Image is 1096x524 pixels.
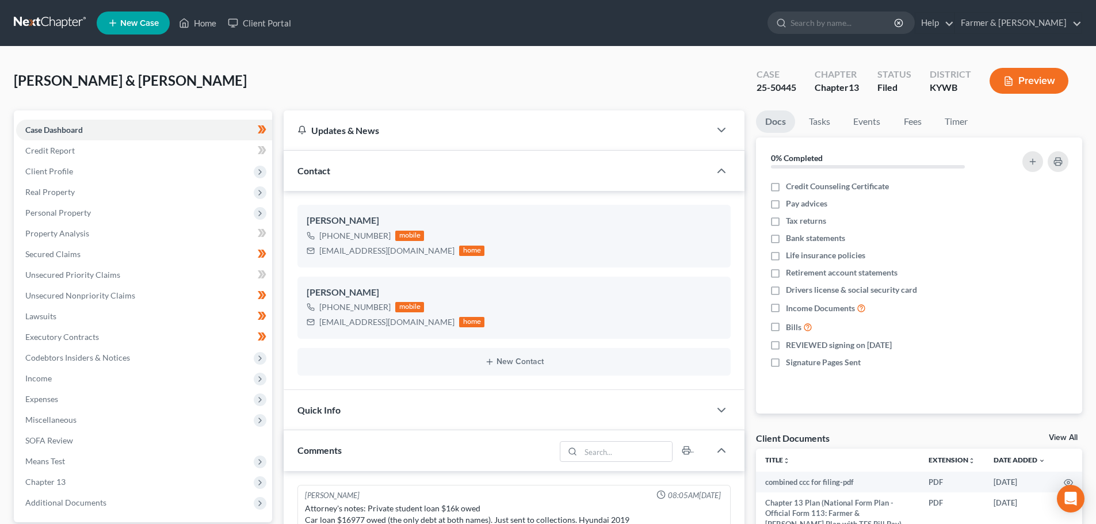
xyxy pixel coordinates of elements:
div: [EMAIL_ADDRESS][DOMAIN_NAME] [319,245,455,257]
a: Tasks [800,110,839,133]
a: Docs [756,110,795,133]
a: SOFA Review [16,430,272,451]
a: Events [844,110,889,133]
a: Executory Contracts [16,327,272,347]
a: View All [1049,434,1078,442]
div: [PERSON_NAME] [307,286,721,300]
span: Chapter 13 [25,477,66,487]
span: Bills [786,322,801,333]
a: Credit Report [16,140,272,161]
a: Help [915,13,954,33]
span: Expenses [25,394,58,404]
div: [PHONE_NUMBER] [319,301,391,313]
span: Executory Contracts [25,332,99,342]
span: Client Profile [25,166,73,176]
span: Means Test [25,456,65,466]
i: expand_more [1038,457,1045,464]
a: Extensionunfold_more [929,456,975,464]
span: New Case [120,19,159,28]
span: 08:05AM[DATE] [668,490,721,501]
a: Farmer & [PERSON_NAME] [955,13,1082,33]
td: [DATE] [984,472,1055,492]
span: Unsecured Priority Claims [25,270,120,280]
span: Comments [297,445,342,456]
div: Chapter [815,68,859,81]
div: District [930,68,971,81]
span: Secured Claims [25,249,81,259]
span: Codebtors Insiders & Notices [25,353,130,362]
span: Unsecured Nonpriority Claims [25,290,135,300]
strong: 0% Completed [771,153,823,163]
span: 13 [849,82,859,93]
span: REVIEWED signing on [DATE] [786,339,892,351]
a: Unsecured Priority Claims [16,265,272,285]
span: Quick Info [297,404,341,415]
a: Home [173,13,222,33]
div: Client Documents [756,432,830,444]
div: [PHONE_NUMBER] [319,230,391,242]
button: New Contact [307,357,721,366]
a: Timer [935,110,977,133]
a: Fees [894,110,931,133]
span: SOFA Review [25,435,73,445]
span: Miscellaneous [25,415,77,424]
button: Preview [990,68,1068,94]
span: Credit Report [25,146,75,155]
td: PDF [919,472,984,492]
a: Case Dashboard [16,120,272,140]
div: Case [757,68,796,81]
div: Open Intercom Messenger [1057,485,1084,512]
a: Lawsuits [16,306,272,327]
span: Life insurance policies [786,250,865,261]
div: 25-50445 [757,81,796,94]
span: Additional Documents [25,498,106,507]
input: Search by name... [791,12,896,33]
i: unfold_more [783,457,790,464]
input: Search... [581,442,673,461]
div: [PERSON_NAME] [305,490,360,501]
span: Signature Pages Sent [786,357,861,368]
div: mobile [395,231,424,241]
span: Credit Counseling Certificate [786,181,889,192]
span: Income [25,373,52,383]
span: Real Property [25,187,75,197]
span: Bank statements [786,232,845,244]
div: Status [877,68,911,81]
div: home [459,246,484,256]
td: combined ccc for filing-pdf [756,472,919,492]
div: Updates & News [297,124,696,136]
div: [PERSON_NAME] [307,214,721,228]
a: Unsecured Nonpriority Claims [16,285,272,306]
span: Drivers license & social security card [786,284,917,296]
span: Case Dashboard [25,125,83,135]
span: Contact [297,165,330,176]
span: [PERSON_NAME] & [PERSON_NAME] [14,72,247,89]
a: Secured Claims [16,244,272,265]
span: Income Documents [786,303,855,314]
div: mobile [395,302,424,312]
span: Tax returns [786,215,826,227]
span: Lawsuits [25,311,56,321]
div: [EMAIL_ADDRESS][DOMAIN_NAME] [319,316,455,328]
i: unfold_more [968,457,975,464]
span: Personal Property [25,208,91,217]
div: KYWB [930,81,971,94]
div: home [459,317,484,327]
span: Property Analysis [25,228,89,238]
div: Chapter [815,81,859,94]
div: Filed [877,81,911,94]
a: Date Added expand_more [994,456,1045,464]
span: Retirement account statements [786,267,898,278]
span: Pay advices [786,198,827,209]
a: Titleunfold_more [765,456,790,464]
a: Client Portal [222,13,297,33]
a: Property Analysis [16,223,272,244]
